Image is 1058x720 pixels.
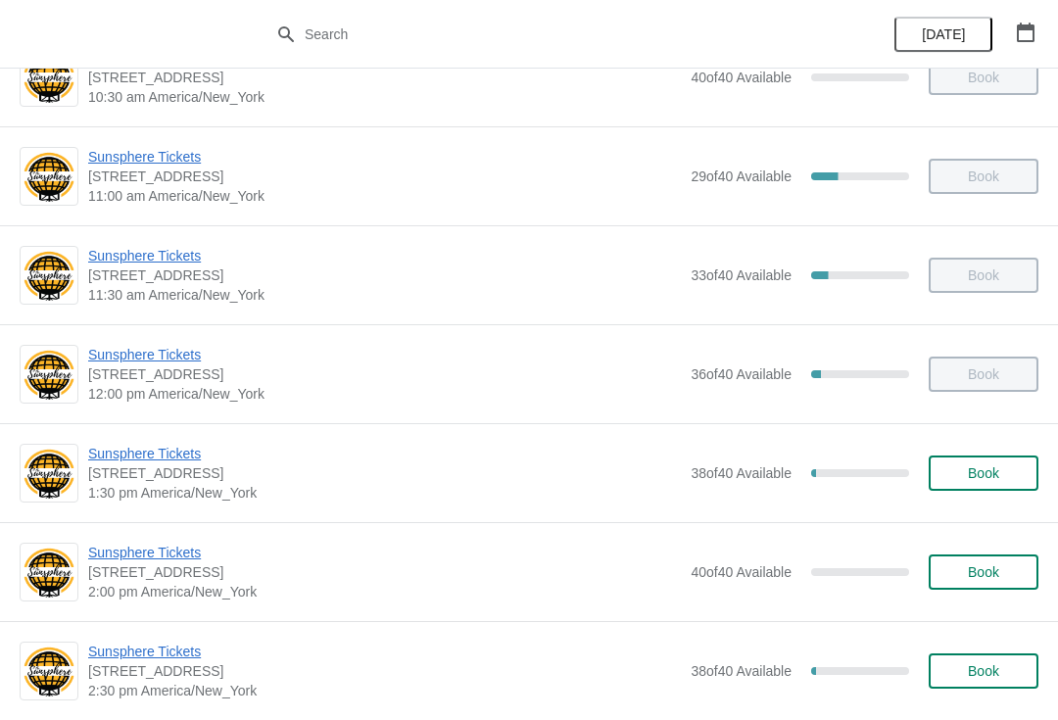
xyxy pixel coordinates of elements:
input: Search [304,17,793,52]
span: Book [968,465,999,481]
span: Sunsphere Tickets [88,345,681,364]
span: Book [968,564,999,580]
span: Sunsphere Tickets [88,543,681,562]
span: 2:00 pm America/New_York [88,582,681,601]
span: 36 of 40 Available [691,366,792,382]
span: 33 of 40 Available [691,267,792,283]
span: 1:30 pm America/New_York [88,483,681,503]
span: 38 of 40 Available [691,465,792,481]
span: Sunsphere Tickets [88,246,681,265]
span: [STREET_ADDRESS] [88,661,681,681]
span: Book [968,663,999,679]
button: [DATE] [894,17,992,52]
img: Sunsphere Tickets | 810 Clinch Avenue, Knoxville, TN, USA | 10:30 am America/New_York [21,51,77,105]
button: Book [929,653,1038,689]
span: [STREET_ADDRESS] [88,364,681,384]
img: Sunsphere Tickets | 810 Clinch Avenue, Knoxville, TN, USA | 11:00 am America/New_York [21,150,77,204]
span: [STREET_ADDRESS] [88,265,681,285]
span: 11:00 am America/New_York [88,186,681,206]
button: Book [929,456,1038,491]
span: 2:30 pm America/New_York [88,681,681,700]
span: Sunsphere Tickets [88,642,681,661]
img: Sunsphere Tickets | 810 Clinch Avenue, Knoxville, TN, USA | 12:00 pm America/New_York [21,348,77,402]
img: Sunsphere Tickets | 810 Clinch Avenue, Knoxville, TN, USA | 1:30 pm America/New_York [21,447,77,501]
span: [STREET_ADDRESS] [88,463,681,483]
span: [STREET_ADDRESS] [88,167,681,186]
span: 10:30 am America/New_York [88,87,681,107]
span: 12:00 pm America/New_York [88,384,681,404]
img: Sunsphere Tickets | 810 Clinch Avenue, Knoxville, TN, USA | 11:30 am America/New_York [21,249,77,303]
span: 38 of 40 Available [691,663,792,679]
span: [DATE] [922,26,965,42]
img: Sunsphere Tickets | 810 Clinch Avenue, Knoxville, TN, USA | 2:30 pm America/New_York [21,645,77,698]
button: Book [929,554,1038,590]
span: 29 of 40 Available [691,168,792,184]
span: 11:30 am America/New_York [88,285,681,305]
span: 40 of 40 Available [691,564,792,580]
span: Sunsphere Tickets [88,444,681,463]
span: [STREET_ADDRESS] [88,68,681,87]
span: 40 of 40 Available [691,70,792,85]
img: Sunsphere Tickets | 810 Clinch Avenue, Knoxville, TN, USA | 2:00 pm America/New_York [21,546,77,600]
span: [STREET_ADDRESS] [88,562,681,582]
span: Sunsphere Tickets [88,147,681,167]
